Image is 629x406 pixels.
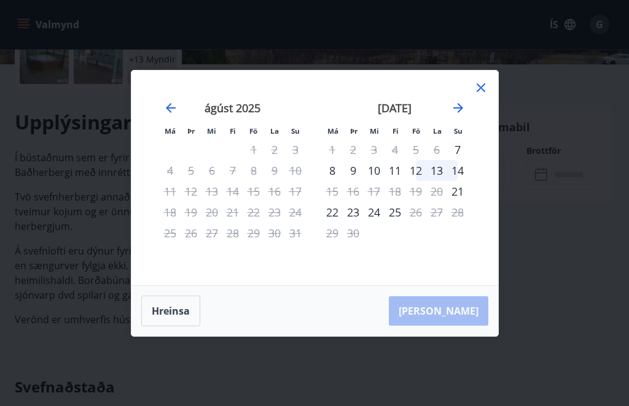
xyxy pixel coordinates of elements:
[291,126,300,136] small: Su
[385,139,405,160] td: Not available. fimmtudagur, 4. september 2025
[243,139,264,160] td: Not available. föstudagur, 1. ágúst 2025
[201,160,222,181] td: Not available. miðvikudagur, 6. ágúst 2025
[385,202,405,223] div: 25
[378,101,412,115] strong: [DATE]
[343,181,364,202] td: Not available. þriðjudagur, 16. september 2025
[447,139,468,160] td: Choose sunnudagur, 7. september 2025 as your check-in date. It’s available.
[426,139,447,160] td: Not available. laugardagur, 6. september 2025
[364,160,385,181] td: Choose miðvikudagur, 10. september 2025 as your check-in date. It’s available.
[405,181,426,202] td: Not available. föstudagur, 19. september 2025
[343,202,364,223] div: 23
[370,126,379,136] small: Mi
[343,223,364,243] td: Not available. þriðjudagur, 30. september 2025
[364,160,385,181] div: 10
[447,181,468,202] div: Aðeins innritun í boði
[426,160,447,181] div: 13
[350,126,357,136] small: Þr
[181,160,201,181] td: Not available. þriðjudagur, 5. ágúst 2025
[322,139,343,160] td: Not available. mánudagur, 1. september 2025
[205,101,260,115] strong: ágúst 2025
[405,160,426,181] div: 12
[187,126,195,136] small: Þr
[364,202,385,223] div: 24
[343,160,364,181] td: Choose þriðjudagur, 9. september 2025 as your check-in date. It’s available.
[426,202,447,223] td: Not available. laugardagur, 27. september 2025
[207,126,216,136] small: Mi
[160,181,181,202] td: Not available. mánudagur, 11. ágúst 2025
[322,202,343,223] td: Choose mánudagur, 22. september 2025 as your check-in date. It’s available.
[285,160,306,181] td: Not available. sunnudagur, 10. ágúst 2025
[285,202,306,223] td: Not available. sunnudagur, 24. ágúst 2025
[160,160,181,181] td: Not available. mánudagur, 4. ágúst 2025
[264,181,285,202] td: Not available. laugardagur, 16. ágúst 2025
[163,101,178,115] div: Move backward to switch to the previous month.
[343,139,364,160] td: Not available. þriðjudagur, 2. september 2025
[447,202,468,223] td: Not available. sunnudagur, 28. september 2025
[412,126,420,136] small: Fö
[364,202,385,223] td: Choose miðvikudagur, 24. september 2025 as your check-in date. It’s available.
[322,223,343,243] td: Not available. mánudagur, 29. september 2025
[146,85,483,270] div: Calendar
[264,139,285,160] td: Not available. laugardagur, 2. ágúst 2025
[364,139,385,160] td: Not available. miðvikudagur, 3. september 2025
[322,181,343,202] td: Not available. mánudagur, 15. september 2025
[243,160,264,181] td: Not available. föstudagur, 8. ágúst 2025
[426,160,447,181] td: Choose laugardagur, 13. september 2025 as your check-in date. It’s available.
[322,160,343,181] div: 8
[322,160,343,181] td: Choose mánudagur, 8. september 2025 as your check-in date. It’s available.
[270,126,279,136] small: La
[447,139,468,160] div: Aðeins innritun í boði
[447,160,468,181] div: 14
[454,126,463,136] small: Su
[385,160,405,181] div: 11
[285,181,306,202] td: Not available. sunnudagur, 17. ágúst 2025
[343,160,364,181] div: 9
[264,223,285,243] td: Not available. laugardagur, 30. ágúst 2025
[160,223,181,243] td: Not available. mánudagur, 25. ágúst 2025
[201,202,222,223] td: Not available. miðvikudagur, 20. ágúst 2025
[222,202,243,223] td: Not available. fimmtudagur, 21. ágúst 2025
[433,126,442,136] small: La
[405,202,426,223] div: Aðeins útritun í boði
[322,202,343,223] div: 22
[327,126,338,136] small: Má
[451,101,466,115] div: Move forward to switch to the next month.
[181,202,201,223] td: Not available. þriðjudagur, 19. ágúst 2025
[405,139,426,160] td: Not available. föstudagur, 5. september 2025
[243,181,264,202] td: Not available. föstudagur, 15. ágúst 2025
[141,296,200,326] button: Hreinsa
[322,181,343,202] div: Aðeins útritun í boði
[385,202,405,223] td: Choose fimmtudagur, 25. september 2025 as your check-in date. It’s available.
[160,202,181,223] td: Not available. mánudagur, 18. ágúst 2025
[264,160,285,181] td: Not available. laugardagur, 9. ágúst 2025
[393,126,399,136] small: Fi
[243,202,264,223] td: Not available. föstudagur, 22. ágúst 2025
[222,160,243,181] td: Not available. fimmtudagur, 7. ágúst 2025
[181,223,201,243] td: Not available. þriðjudagur, 26. ágúst 2025
[181,181,201,202] td: Not available. þriðjudagur, 12. ágúst 2025
[230,126,236,136] small: Fi
[249,126,257,136] small: Fö
[243,223,264,243] td: Not available. föstudagur, 29. ágúst 2025
[222,223,243,243] td: Not available. fimmtudagur, 28. ágúst 2025
[385,181,405,202] td: Not available. fimmtudagur, 18. september 2025
[285,223,306,243] td: Not available. sunnudagur, 31. ágúst 2025
[385,160,405,181] td: Choose fimmtudagur, 11. september 2025 as your check-in date. It’s available.
[165,126,176,136] small: Má
[405,160,426,181] td: Choose föstudagur, 12. september 2025 as your check-in date. It’s available.
[426,181,447,202] td: Not available. laugardagur, 20. september 2025
[447,160,468,181] td: Choose sunnudagur, 14. september 2025 as your check-in date. It’s available.
[264,202,285,223] td: Not available. laugardagur, 23. ágúst 2025
[405,202,426,223] td: Not available. föstudagur, 26. september 2025
[364,181,385,202] td: Not available. miðvikudagur, 17. september 2025
[201,223,222,243] td: Not available. miðvikudagur, 27. ágúst 2025
[285,139,306,160] td: Not available. sunnudagur, 3. ágúst 2025
[201,181,222,202] td: Not available. miðvikudagur, 13. ágúst 2025
[447,181,468,202] td: Choose sunnudagur, 21. september 2025 as your check-in date. It’s available.
[343,202,364,223] td: Choose þriðjudagur, 23. september 2025 as your check-in date. It’s available.
[222,181,243,202] td: Not available. fimmtudagur, 14. ágúst 2025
